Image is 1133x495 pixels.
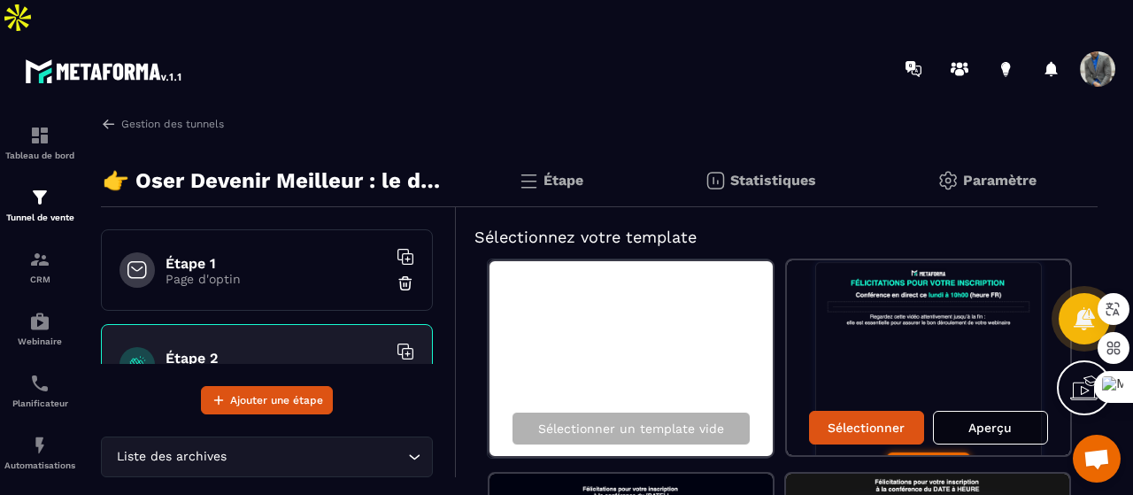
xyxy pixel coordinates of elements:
[101,116,224,132] a: Gestion des tunnels
[4,174,75,236] a: formationformationTunnel de vente
[230,447,404,467] input: Search for option
[963,172,1037,189] p: Paramètre
[230,391,323,409] span: Ajouter une étape
[166,350,387,367] h6: Étape 2
[103,163,443,198] p: 👉 Oser Devenir Meilleur : le déclic pour dépasser vos limites
[937,170,959,191] img: setting-gr.5f69749f.svg
[518,170,539,191] img: bars.0d591741.svg
[4,213,75,222] p: Tunnel de vente
[4,298,75,360] a: automationsautomationsWebinaire
[4,151,75,160] p: Tableau de bord
[787,260,1070,455] img: image
[4,275,75,284] p: CRM
[101,437,433,477] div: Search for option
[705,170,726,191] img: stats.20deebd0.svg
[4,460,75,470] p: Automatisations
[166,255,387,272] h6: Étape 1
[538,422,724,436] p: Sélectionner un template vide
[29,249,50,270] img: formation
[543,172,583,189] p: Étape
[112,447,230,467] span: Liste des archives
[1073,435,1121,483] a: Ouvrir le chat
[968,421,1012,435] p: Aperçu
[4,236,75,298] a: formationformationCRM
[4,398,75,408] p: Planificateur
[25,55,184,87] img: logo
[828,421,905,435] p: Sélectionner
[4,112,75,174] a: formationformationTableau de bord
[166,272,387,286] p: Page d'optin
[29,435,50,456] img: automations
[4,336,75,346] p: Webinaire
[29,311,50,332] img: automations
[730,172,816,189] p: Statistiques
[201,386,333,414] button: Ajouter une étape
[4,422,75,483] a: automationsautomationsAutomatisations
[474,225,1080,250] h5: Sélectionnez votre template
[101,116,117,132] img: arrow
[29,125,50,146] img: formation
[4,360,75,422] a: schedulerschedulerPlanificateur
[29,187,50,208] img: formation
[29,373,50,394] img: scheduler
[397,275,414,292] img: trash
